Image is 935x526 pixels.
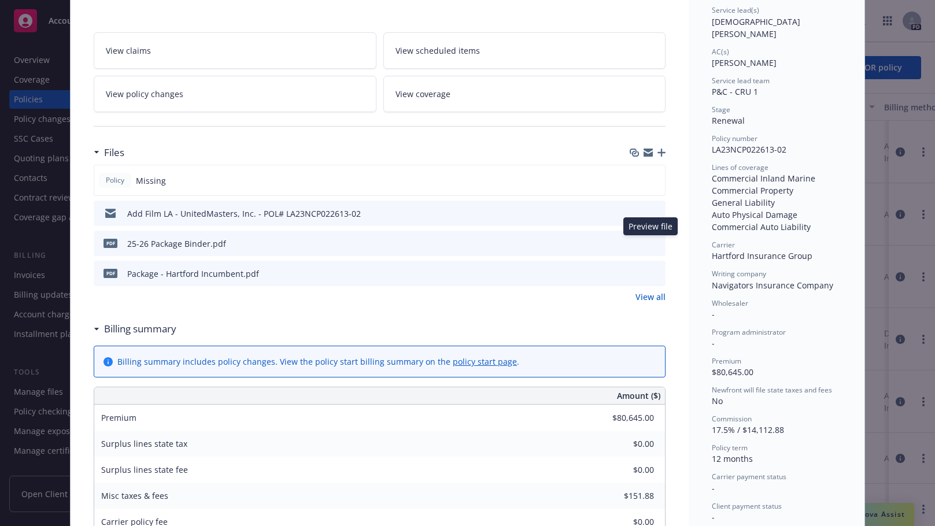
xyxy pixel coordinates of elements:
span: Service lead team [712,76,770,86]
a: View claims [94,32,376,69]
div: Files [94,145,124,160]
span: Misc taxes & fees [101,490,168,501]
a: View policy changes [94,76,376,112]
span: Premium [101,412,136,423]
a: View all [635,291,666,303]
span: View scheduled items [396,45,480,57]
button: download file [630,238,639,250]
div: Commercial Auto Liability [712,221,841,233]
span: Renewal [712,115,745,126]
input: 0.00 [586,461,661,479]
span: Policy number [712,134,757,143]
input: 0.00 [586,487,661,505]
button: download file [632,208,641,220]
button: preview file [651,208,661,220]
div: General Liability [712,197,841,209]
a: View scheduled items [383,32,666,69]
span: Surplus lines state fee [101,464,188,475]
span: Premium [712,356,741,366]
span: [DEMOGRAPHIC_DATA][PERSON_NAME] [712,16,800,39]
div: 25-26 Package Binder.pdf [127,238,226,250]
span: $80,645.00 [712,366,753,377]
span: Carrier [712,240,735,250]
span: No [712,395,723,406]
h3: Files [104,145,124,160]
button: preview file [651,268,661,280]
span: Writing company [712,269,766,279]
span: View claims [106,45,151,57]
button: preview file [648,238,661,250]
span: Hartford Insurance Group [712,250,812,261]
span: Amount ($) [617,390,660,402]
span: - [712,512,715,523]
span: Navigators Insurance Company [712,280,833,291]
span: Missing [136,175,166,187]
input: 0.00 [586,409,661,427]
div: Preview file [623,217,678,235]
div: Auto Physical Damage [712,209,841,221]
span: LA23NCP022613-02 [712,144,786,155]
span: P&C - CRU 1 [712,86,758,97]
h3: Billing summary [104,321,176,336]
span: - [712,309,715,320]
div: Add Film LA - UnitedMasters, Inc. - POL# LA23NCP022613-02 [127,208,361,220]
span: 17.5% / $14,112.88 [712,424,784,435]
span: AC(s) [712,47,729,57]
span: Carrier payment status [712,472,786,481]
span: pdf [104,269,117,277]
span: Wholesaler [712,298,748,308]
div: Billing summary includes policy changes. View the policy start billing summary on the . [117,355,519,368]
span: Policy [104,175,127,186]
span: Surplus lines state tax [101,438,187,449]
div: Commercial Inland Marine [712,172,841,184]
div: Billing summary [94,321,176,336]
span: [PERSON_NAME] [712,57,777,68]
span: 12 months [712,453,753,464]
span: Client payment status [712,501,782,511]
div: Commercial Property [712,184,841,197]
span: View policy changes [106,88,183,100]
span: - [712,338,715,349]
span: View coverage [396,88,450,100]
span: Lines of coverage [712,162,768,172]
button: download file [632,268,641,280]
span: Policy term [712,443,748,453]
span: Stage [712,105,730,114]
span: Program administrator [712,327,786,337]
span: pdf [104,239,117,247]
span: - [712,483,715,494]
span: Commission [712,414,752,424]
a: View coverage [383,76,666,112]
span: Newfront will file state taxes and fees [712,385,832,395]
input: 0.00 [586,435,661,453]
a: policy start page [453,356,517,367]
span: Service lead(s) [712,5,759,15]
div: Package - Hartford Incumbent.pdf [127,268,259,280]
